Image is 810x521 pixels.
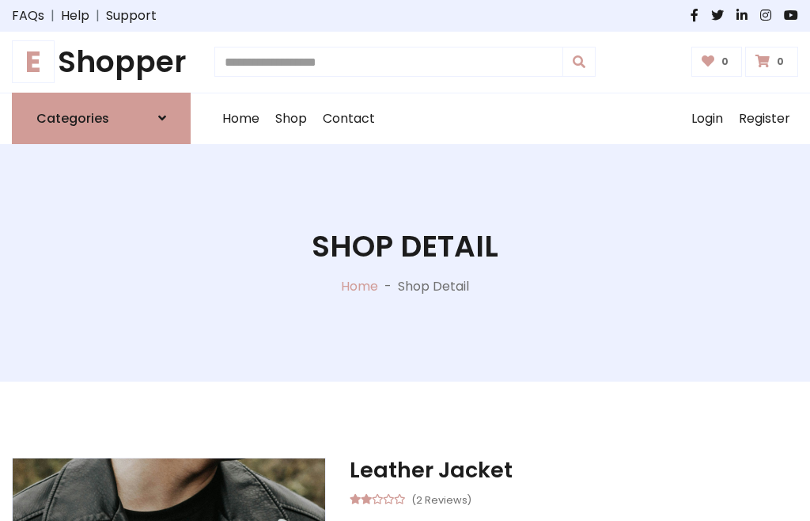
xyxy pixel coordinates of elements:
[411,489,471,508] small: (2 Reviews)
[214,93,267,144] a: Home
[745,47,798,77] a: 0
[683,93,731,144] a: Login
[106,6,157,25] a: Support
[12,44,191,80] h1: Shopper
[44,6,61,25] span: |
[315,93,383,144] a: Contact
[691,47,743,77] a: 0
[36,111,109,126] h6: Categories
[398,277,469,296] p: Shop Detail
[12,6,44,25] a: FAQs
[89,6,106,25] span: |
[350,458,798,483] h3: Leather Jacket
[717,55,732,69] span: 0
[12,44,191,80] a: EShopper
[731,93,798,144] a: Register
[378,277,398,296] p: -
[61,6,89,25] a: Help
[12,93,191,144] a: Categories
[12,40,55,83] span: E
[773,55,788,69] span: 0
[267,93,315,144] a: Shop
[341,277,378,295] a: Home
[312,229,498,264] h1: Shop Detail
